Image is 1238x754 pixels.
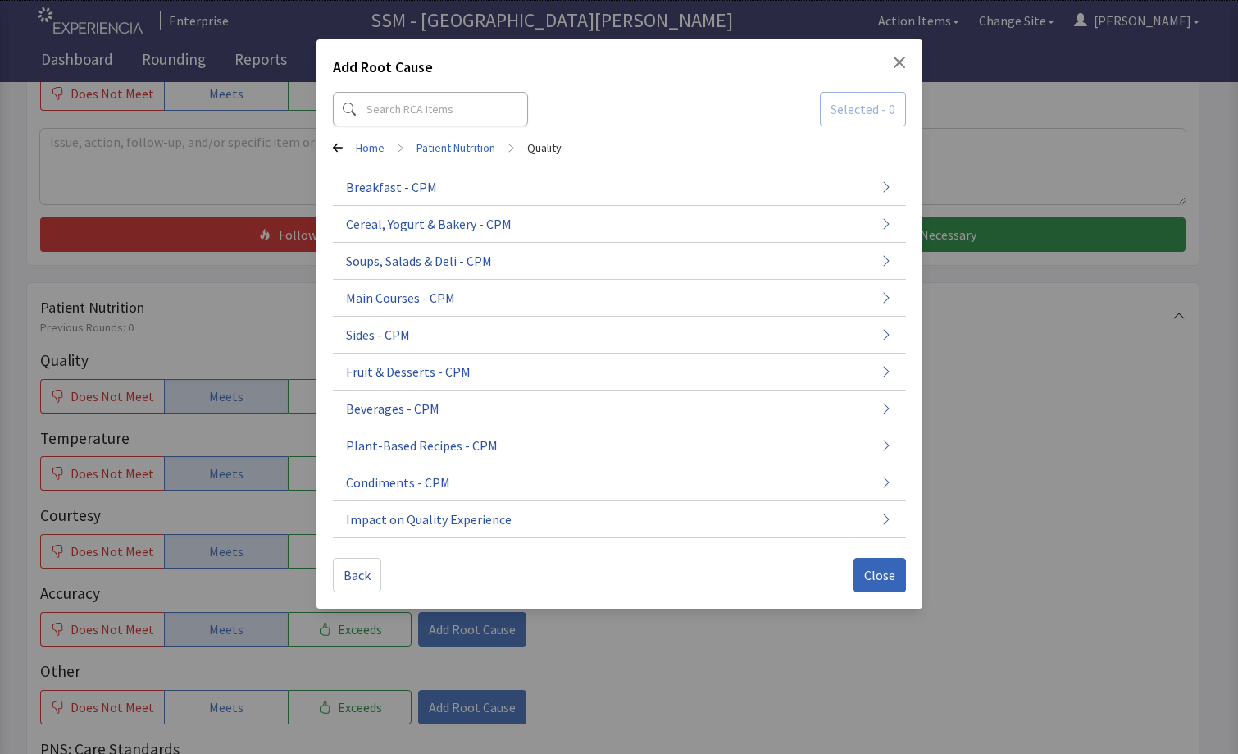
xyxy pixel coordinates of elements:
[346,510,512,529] span: Impact on Quality Experience
[346,473,450,492] span: Condiments - CPM
[346,325,410,345] span: Sides - CPM
[333,92,528,126] input: Search RCA Items
[346,288,455,308] span: Main Courses - CPM
[864,565,895,585] span: Close
[356,139,385,156] a: Home
[333,427,906,464] button: Plant-Based Recipes - CPM
[333,169,906,206] button: Breakfast - CPM
[333,317,906,354] button: Sides - CPM
[346,399,439,418] span: Beverages - CPM
[853,558,906,592] button: Close
[508,131,514,164] span: >
[416,139,495,156] a: Patient Nutrition
[333,464,906,501] button: Condiments - CPM
[333,354,906,391] button: Fruit & Desserts - CPM
[333,501,906,538] button: Impact on Quality Experience
[346,436,498,455] span: Plant-Based Recipes - CPM
[333,56,433,85] h2: Add Root Cause
[346,362,471,382] span: Fruit & Desserts - CPM
[346,251,492,271] span: Soups, Salads & Deli - CPM
[398,131,403,164] span: >
[333,243,906,280] button: Soups, Salads & Deli - CPM
[333,280,906,317] button: Main Courses - CPM
[333,206,906,243] button: Cereal, Yogurt & Bakery - CPM
[344,565,371,585] span: Back
[893,56,906,69] button: Close
[333,391,906,427] button: Beverages - CPM
[346,214,512,234] span: Cereal, Yogurt & Bakery - CPM
[346,177,437,197] span: Breakfast - CPM
[527,139,562,156] a: Quality
[333,558,381,592] button: Back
